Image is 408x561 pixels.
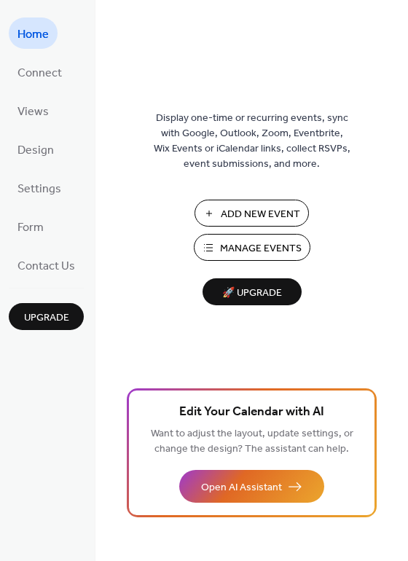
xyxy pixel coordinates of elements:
[154,111,350,172] span: Display one-time or recurring events, sync with Google, Outlook, Zoom, Eventbrite, Wix Events or ...
[9,211,52,242] a: Form
[9,95,58,126] a: Views
[9,249,84,280] a: Contact Us
[17,178,61,200] span: Settings
[9,56,71,87] a: Connect
[211,283,293,303] span: 🚀 Upgrade
[17,62,62,85] span: Connect
[9,172,70,203] a: Settings
[221,207,300,222] span: Add New Event
[220,241,302,256] span: Manage Events
[195,200,309,227] button: Add New Event
[203,278,302,305] button: 🚀 Upgrade
[179,402,324,423] span: Edit Your Calendar with AI
[17,216,44,239] span: Form
[17,139,54,162] span: Design
[201,480,282,495] span: Open AI Assistant
[17,255,75,278] span: Contact Us
[17,23,49,46] span: Home
[9,17,58,49] a: Home
[194,234,310,261] button: Manage Events
[9,133,63,165] a: Design
[24,310,69,326] span: Upgrade
[17,101,49,123] span: Views
[9,303,84,330] button: Upgrade
[151,424,353,459] span: Want to adjust the layout, update settings, or change the design? The assistant can help.
[179,470,324,503] button: Open AI Assistant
